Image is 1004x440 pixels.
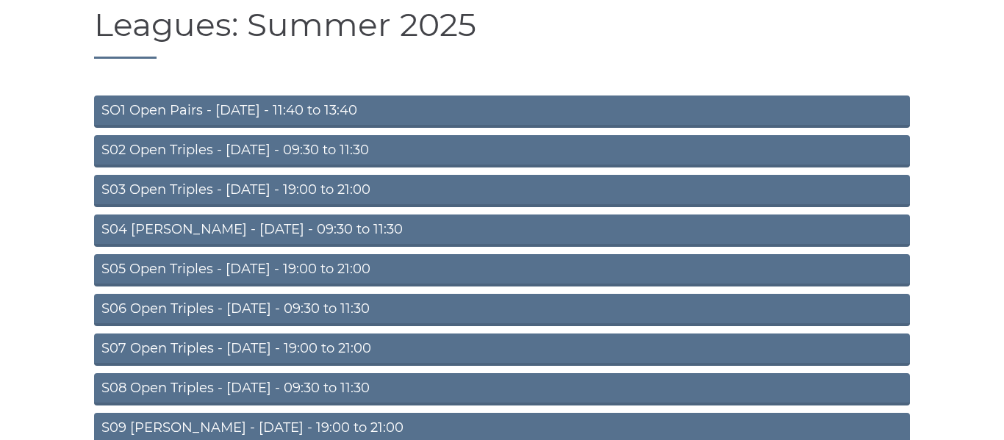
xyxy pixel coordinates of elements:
[94,373,910,405] a: S08 Open Triples - [DATE] - 09:30 to 11:30
[94,294,910,326] a: S06 Open Triples - [DATE] - 09:30 to 11:30
[94,175,910,207] a: S03 Open Triples - [DATE] - 19:00 to 21:00
[94,254,910,286] a: S05 Open Triples - [DATE] - 19:00 to 21:00
[94,7,910,59] h1: Leagues: Summer 2025
[94,95,910,128] a: SO1 Open Pairs - [DATE] - 11:40 to 13:40
[94,333,910,366] a: S07 Open Triples - [DATE] - 19:00 to 21:00
[94,135,910,167] a: S02 Open Triples - [DATE] - 09:30 to 11:30
[94,214,910,247] a: S04 [PERSON_NAME] - [DATE] - 09:30 to 11:30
